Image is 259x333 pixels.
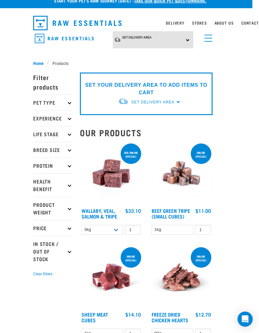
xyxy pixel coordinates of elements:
span: Set Delivery Area [122,36,152,39]
p: Filter products [33,69,72,95]
span: Set Delivery Area [131,100,174,104]
img: Raw Essentials Logo [33,16,122,30]
div: Open Intercom Messenger [238,312,253,327]
p: Experience [33,110,72,126]
img: Wallaby Veal Salmon Tripe 1642 [80,142,142,205]
h2: Our Products [80,128,213,137]
div: $12.70 [196,312,211,317]
a: Wallaby, Veal, Salmon & Tripe [81,209,117,218]
a: Home [33,60,47,66]
a: Sheep Meat Cubes [81,313,108,321]
a: Freeze Dried Chicken Hearts [152,313,188,321]
div: $11.00 [196,208,211,213]
img: van-moving.png [114,37,121,42]
div: 3kg online special! [121,148,141,161]
p: Product Weight [33,197,72,220]
a: menu [201,31,213,42]
img: FD Chicken Hearts [150,246,213,308]
p: In Stock / Out Of Stock [33,236,72,267]
a: Beef Green Tripe (Small Cubes) [152,209,190,218]
p: Breed Size [33,142,72,158]
nav: breadcrumbs [33,60,213,66]
div: ONLINE SPECIAL! [121,252,141,265]
span: Home [33,60,44,66]
button: Clear filters [33,271,52,277]
img: Raw Essentials Logo [35,34,94,44]
a: Delivery [166,22,184,24]
p: Price [33,220,72,236]
div: ONLINE SPECIAL! [191,148,211,161]
img: Beef Tripe Bites 1634 [150,142,213,205]
p: Health Benefit [33,173,72,197]
a: About Us [214,22,234,24]
a: Contact [241,22,259,24]
img: van-moving.png [118,98,128,105]
img: Sheep Meat [80,246,142,308]
a: Stores [192,22,207,24]
div: ONLINE SPECIAL! [191,252,211,265]
p: Life Stage [33,126,72,142]
nav: dropdown navigation [28,13,218,33]
div: $33.10 [125,208,141,213]
input: 1 [125,225,141,235]
input: 1 [195,225,211,235]
p: Pet Type [33,95,72,110]
p: SET YOUR DELIVERY AREA TO ADD ITEMS TO CART [85,81,208,96]
p: Protein [33,158,72,173]
div: $14.10 [125,312,141,317]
